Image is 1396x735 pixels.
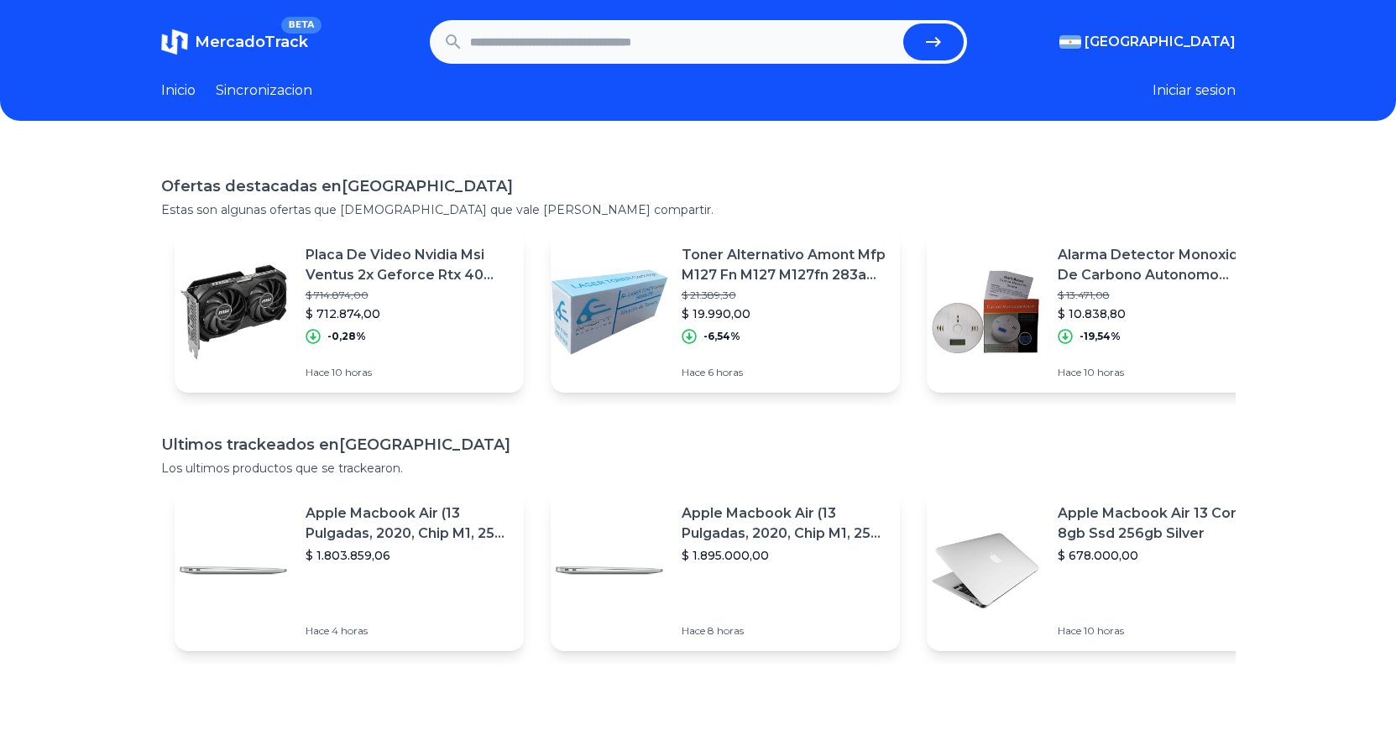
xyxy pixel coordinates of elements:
span: MercadoTrack [195,33,308,51]
img: Featured image [551,512,668,629]
img: Featured image [551,253,668,371]
p: Alarma Detector Monoxido De Carbono Autonomo Digital [1058,245,1263,285]
p: Hace 10 horas [306,366,510,379]
p: Estas son algunas ofertas que [DEMOGRAPHIC_DATA] que vale [PERSON_NAME] compartir. [161,201,1236,218]
h1: Ofertas destacadas en [GEOGRAPHIC_DATA] [161,175,1236,198]
p: Apple Macbook Air (13 Pulgadas, 2020, Chip M1, 256 Gb De Ssd, 8 Gb De Ram) - Plata [306,503,510,544]
span: BETA [281,17,321,34]
img: Argentina [1059,35,1081,49]
p: $ 10.838,80 [1058,305,1263,322]
p: Placa De Video Nvidia Msi Ventus 2x Geforce Rtx 40 Series Rtx 4060 Ti 912-v515-024 Oc Edition 8gb [306,245,510,285]
a: Featured imageApple Macbook Air (13 Pulgadas, 2020, Chip M1, 256 Gb De Ssd, 8 Gb De Ram) - Plata$... [175,490,524,651]
p: Apple Macbook Air (13 Pulgadas, 2020, Chip M1, 256 Gb De Ssd, 8 Gb De Ram) - Plata [682,503,886,544]
a: Featured imageAlarma Detector Monoxido De Carbono Autonomo Digital$ 13.471,08$ 10.838,80-19,54%Ha... [927,232,1276,393]
img: MercadoTrack [161,29,188,55]
p: Hace 8 horas [682,624,886,638]
p: $ 21.389,30 [682,289,886,302]
img: Featured image [175,512,292,629]
p: -0,28% [327,330,366,343]
p: -6,54% [703,330,740,343]
a: MercadoTrackBETA [161,29,308,55]
p: Hace 6 horas [682,366,886,379]
a: Featured imageToner Alternativo Amont Mfp M127 Fn M127 M127fn 283a 83a$ 21.389,30$ 19.990,00-6,54... [551,232,900,393]
p: Hace 4 horas [306,624,510,638]
p: $ 1.803.859,06 [306,547,510,564]
button: Iniciar sesion [1153,81,1236,101]
p: $ 19.990,00 [682,305,886,322]
img: Featured image [927,512,1044,629]
p: $ 13.471,08 [1058,289,1263,302]
p: Hace 10 horas [1058,624,1263,638]
p: $ 678.000,00 [1058,547,1263,564]
p: $ 712.874,00 [306,305,510,322]
p: Hace 10 horas [1058,366,1263,379]
button: [GEOGRAPHIC_DATA] [1059,32,1236,52]
span: [GEOGRAPHIC_DATA] [1085,32,1236,52]
a: Featured imageApple Macbook Air 13 Core I5 8gb Ssd 256gb Silver$ 678.000,00Hace 10 horas [927,490,1276,651]
p: -19,54% [1080,330,1121,343]
p: Los ultimos productos que se trackearon. [161,460,1236,477]
img: Featured image [927,253,1044,371]
a: Featured imageApple Macbook Air (13 Pulgadas, 2020, Chip M1, 256 Gb De Ssd, 8 Gb De Ram) - Plata$... [551,490,900,651]
a: Sincronizacion [216,81,312,101]
p: Toner Alternativo Amont Mfp M127 Fn M127 M127fn 283a 83a [682,245,886,285]
a: Featured imagePlaca De Video Nvidia Msi Ventus 2x Geforce Rtx 40 Series Rtx 4060 Ti 912-v515-024 ... [175,232,524,393]
p: $ 1.895.000,00 [682,547,886,564]
p: Apple Macbook Air 13 Core I5 8gb Ssd 256gb Silver [1058,503,1263,544]
a: Inicio [161,81,196,101]
img: Featured image [175,253,292,371]
p: $ 714.874,00 [306,289,510,302]
h1: Ultimos trackeados en [GEOGRAPHIC_DATA] [161,433,1236,456]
